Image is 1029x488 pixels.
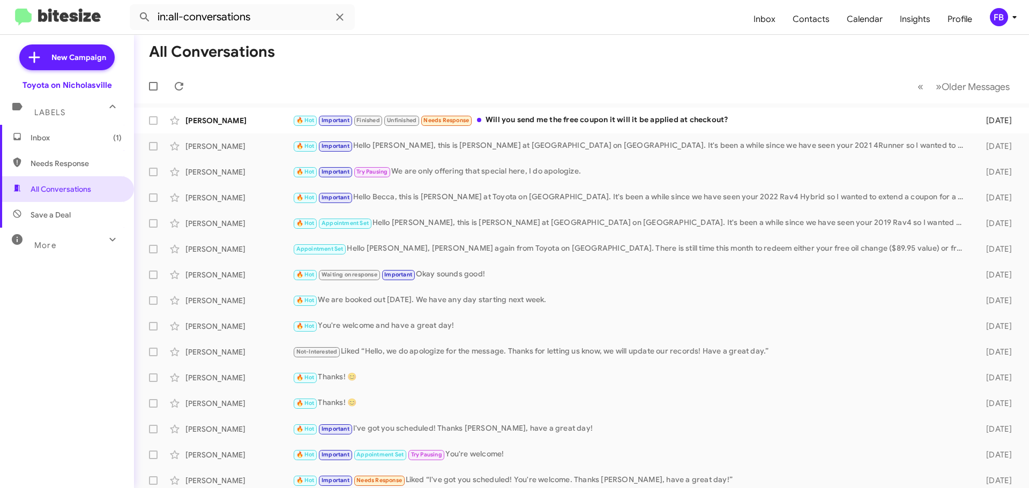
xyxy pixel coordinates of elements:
[296,220,315,227] span: 🔥 Hot
[296,477,315,484] span: 🔥 Hot
[411,451,442,458] span: Try Pausing
[936,80,942,93] span: »
[51,52,106,63] span: New Campaign
[293,191,969,204] div: Hello Becca, this is [PERSON_NAME] at Toyota on [GEOGRAPHIC_DATA]. It's been a while since we hav...
[293,268,969,281] div: Okay sounds good!
[296,117,315,124] span: 🔥 Hot
[296,245,344,252] span: Appointment Set
[185,192,293,203] div: [PERSON_NAME]
[929,76,1016,97] button: Next
[356,451,404,458] span: Appointment Set
[322,220,369,227] span: Appointment Set
[293,448,969,461] div: You're welcome!
[990,8,1008,26] div: FB
[185,218,293,229] div: [PERSON_NAME]
[322,117,349,124] span: Important
[296,297,315,304] span: 🔥 Hot
[185,475,293,486] div: [PERSON_NAME]
[296,451,315,458] span: 🔥 Hot
[969,295,1020,306] div: [DATE]
[293,474,969,486] div: Liked “I've got you scheduled! You're welcome. Thanks [PERSON_NAME], have a great day!”
[969,398,1020,409] div: [DATE]
[34,108,65,117] span: Labels
[423,117,469,124] span: Needs Response
[23,80,112,91] div: Toyota on Nicholasville
[185,115,293,126] div: [PERSON_NAME]
[113,132,122,143] span: (1)
[296,374,315,381] span: 🔥 Hot
[939,4,981,35] a: Profile
[942,81,1010,93] span: Older Messages
[293,423,969,435] div: I've got you scheduled! Thanks [PERSON_NAME], have a great day!
[322,451,349,458] span: Important
[969,424,1020,434] div: [DATE]
[969,218,1020,229] div: [DATE]
[296,142,315,149] span: 🔥 Hot
[322,194,349,201] span: Important
[969,372,1020,383] div: [DATE]
[293,346,969,358] div: Liked “Hello, we do apologize for the message. Thanks for letting us know, we will update our rec...
[384,271,412,278] span: Important
[185,141,293,152] div: [PERSON_NAME]
[293,114,969,126] div: Will you send me the free coupon it will it be applied at checkout?
[185,244,293,254] div: [PERSON_NAME]
[322,477,349,484] span: Important
[185,424,293,434] div: [PERSON_NAME]
[185,167,293,177] div: [PERSON_NAME]
[322,142,349,149] span: Important
[784,4,838,35] a: Contacts
[130,4,355,30] input: Search
[356,168,387,175] span: Try Pausing
[322,425,349,432] span: Important
[185,449,293,460] div: [PERSON_NAME]
[34,241,56,250] span: More
[322,168,349,175] span: Important
[293,320,969,332] div: You're welcome and have a great day!
[322,271,377,278] span: Waiting on response
[19,44,115,70] a: New Campaign
[969,141,1020,152] div: [DATE]
[149,43,275,61] h1: All Conversations
[31,132,122,143] span: Inbox
[891,4,939,35] a: Insights
[31,158,122,169] span: Needs Response
[296,271,315,278] span: 🔥 Hot
[296,425,315,432] span: 🔥 Hot
[31,209,71,220] span: Save a Deal
[293,140,969,152] div: Hello [PERSON_NAME], this is [PERSON_NAME] at [GEOGRAPHIC_DATA] on [GEOGRAPHIC_DATA]. It's been a...
[293,243,969,255] div: Hello [PERSON_NAME], [PERSON_NAME] again from Toyota on [GEOGRAPHIC_DATA]. There is still time th...
[185,372,293,383] div: [PERSON_NAME]
[185,347,293,357] div: [PERSON_NAME]
[296,400,315,407] span: 🔥 Hot
[838,4,891,35] a: Calendar
[296,194,315,201] span: 🔥 Hot
[293,217,969,229] div: Hello [PERSON_NAME], this is [PERSON_NAME] at [GEOGRAPHIC_DATA] on [GEOGRAPHIC_DATA]. It's been a...
[969,167,1020,177] div: [DATE]
[745,4,784,35] a: Inbox
[981,8,1017,26] button: FB
[185,398,293,409] div: [PERSON_NAME]
[911,76,930,97] button: Previous
[296,348,338,355] span: Not-Interested
[356,477,402,484] span: Needs Response
[969,475,1020,486] div: [DATE]
[969,449,1020,460] div: [DATE]
[912,76,1016,97] nav: Page navigation example
[969,244,1020,254] div: [DATE]
[969,321,1020,332] div: [DATE]
[293,371,969,384] div: Thanks! 😊
[31,184,91,194] span: All Conversations
[969,347,1020,357] div: [DATE]
[293,166,969,178] div: We are only offering that special here, I do apologize.
[185,295,293,306] div: [PERSON_NAME]
[969,192,1020,203] div: [DATE]
[296,322,315,329] span: 🔥 Hot
[356,117,380,124] span: Finished
[293,397,969,409] div: Thanks! 😊
[969,269,1020,280] div: [DATE]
